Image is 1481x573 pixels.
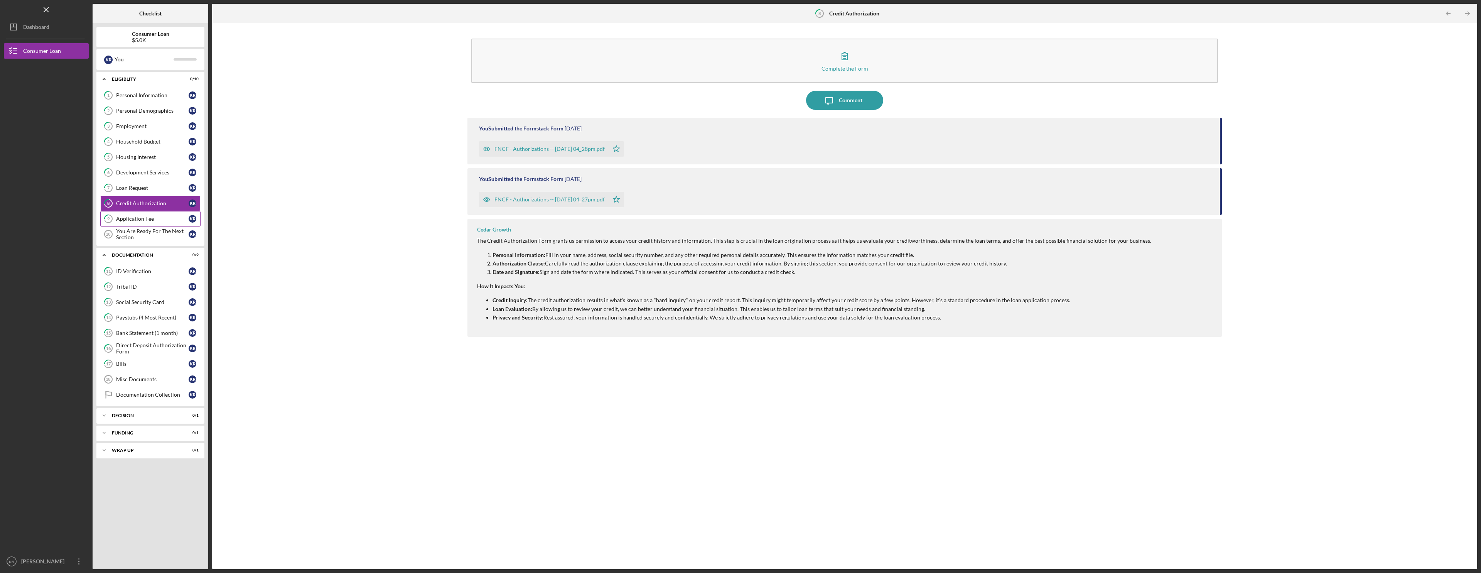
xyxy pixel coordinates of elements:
[493,314,543,321] strong: Privacy and Security:
[104,56,113,64] div: K R
[107,216,110,221] tspan: 9
[189,138,196,145] div: K R
[115,53,174,66] div: You
[185,431,199,435] div: 0 / 1
[4,43,89,59] button: Consumer Loan
[106,362,111,367] tspan: 17
[106,377,110,382] tspan: 18
[189,329,196,337] div: K R
[494,196,605,203] div: FNCF - Authorizations -- [DATE] 04_27pm.pdf
[185,253,199,257] div: 0 / 9
[839,91,862,110] div: Comment
[189,230,196,238] div: K R
[107,93,110,98] tspan: 1
[479,192,624,207] button: FNCF - Authorizations -- [DATE] 04_27pm.pdf
[116,154,189,160] div: Housing Interest
[493,260,545,267] strong: Authorization Clause:
[471,39,1218,83] button: Complete the Form
[189,375,196,383] div: K R
[132,31,169,37] b: Consumer Loan
[493,252,545,258] strong: Personal Information:
[100,180,201,196] a: 7Loan RequestKR
[107,170,110,175] tspan: 6
[493,305,1151,313] p: By allowing us to review your credit, we can better understand your financial situation. This ena...
[189,298,196,306] div: K R
[116,169,189,176] div: Development Services
[100,103,201,118] a: 2Personal DemographicsKR
[185,413,199,418] div: 0 / 1
[106,232,110,237] tspan: 10
[112,77,179,81] div: Eligiblity
[116,392,189,398] div: Documentation Collection
[100,294,201,310] a: 13Social Security CardKR
[189,215,196,223] div: K R
[132,37,169,43] div: $5.0K
[116,284,189,290] div: Tribal ID
[106,269,111,274] tspan: 11
[479,141,624,157] button: FNCF - Authorizations -- [DATE] 04_28pm.pdf
[100,149,201,165] a: 5Housing InterestKR
[493,296,1151,304] p: The credit authorization results in what's known as a "hard inquiry" on your credit report. This ...
[112,431,179,435] div: Funding
[189,345,196,352] div: K R
[100,134,201,149] a: 4Household BudgetKR
[4,554,89,569] button: KR[PERSON_NAME]
[112,253,179,257] div: Documentation
[116,268,189,274] div: ID Verification
[189,122,196,130] div: K R
[106,331,111,336] tspan: 15
[829,10,879,17] b: Credit Authorization
[23,43,61,61] div: Consumer Loan
[116,123,189,129] div: Employment
[106,284,111,289] tspan: 12
[116,228,189,240] div: You Are Ready For The Next Section
[806,91,883,110] button: Comment
[112,413,179,418] div: Decision
[116,108,189,114] div: Personal Demographics
[107,201,110,206] tspan: 8
[116,200,189,206] div: Credit Authorization
[107,186,110,191] tspan: 7
[4,19,89,35] button: Dashboard
[189,199,196,207] div: K R
[100,211,201,226] a: 9Application FeeKR
[100,310,201,325] a: 14Paystubs (4 Most Recent)KR
[189,267,196,275] div: K R
[189,153,196,161] div: K R
[189,184,196,192] div: K R
[100,226,201,242] a: 10You Are Ready For The Next SectionKR
[116,361,189,367] div: Bills
[493,251,1151,259] p: Fill in your name, address, social security number, and any other required personal details accur...
[107,155,110,160] tspan: 5
[493,268,1151,276] p: Sign and date the form where indicated. This serves as your official consent for us to conduct a ...
[106,300,111,305] tspan: 13
[116,216,189,222] div: Application Fee
[106,315,111,320] tspan: 14
[479,125,563,132] div: You Submitted the Formstack Form
[116,330,189,336] div: Bank Statement (1 month)
[116,342,189,355] div: Direct Deposit Authorization Form
[493,313,1151,322] p: Rest assured, your information is handled securely and confidentially. We strictly adhere to priv...
[116,376,189,382] div: Misc Documents
[100,118,201,134] a: 3EmploymentKR
[116,185,189,191] div: Loan Request
[493,269,540,275] strong: Date and Signature:
[100,165,201,180] a: 6Development ServicesKR
[107,124,110,129] tspan: 3
[493,297,528,303] strong: Credit Inquiry:
[189,391,196,399] div: K R
[494,146,605,152] div: FNCF - Authorizations -- [DATE] 04_28pm.pdf
[100,356,201,372] a: 17BillsKR
[189,169,196,176] div: K R
[189,314,196,321] div: K R
[100,264,201,279] a: 11ID VerificationKR
[477,237,1151,245] p: The Credit Authorization Form grants us permission to access your credit history and information....
[116,299,189,305] div: Social Security Card
[107,108,110,113] tspan: 2
[565,176,582,182] time: 2025-09-03 20:27
[493,259,1151,268] p: Carefully read the authorization clause explaining the purpose of accessing your credit informati...
[100,372,201,387] a: 18Misc DocumentsKR
[116,92,189,98] div: Personal Information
